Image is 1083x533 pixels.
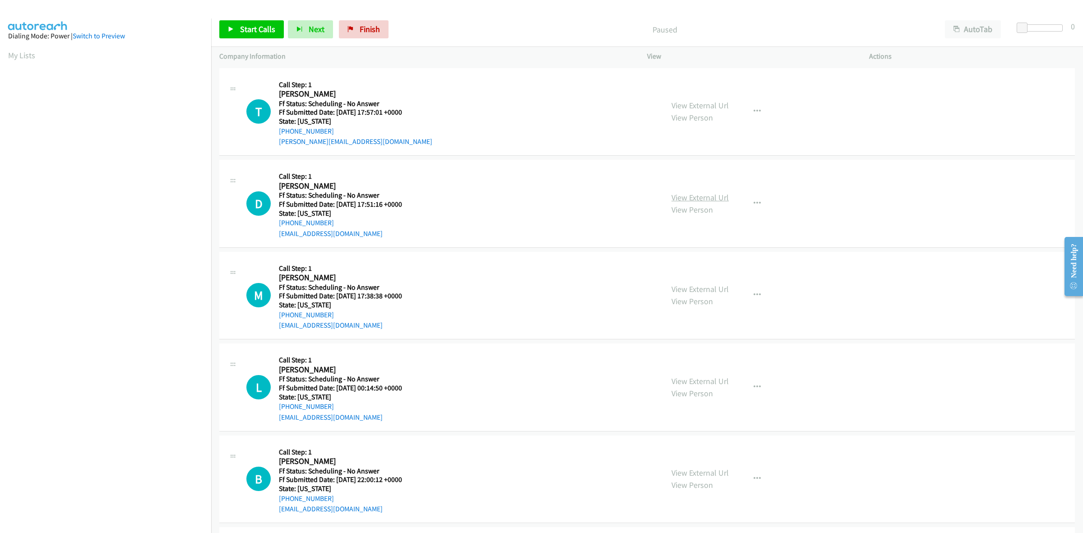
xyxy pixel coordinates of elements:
[246,375,271,399] div: The call is yet to be attempted
[246,191,271,216] h1: D
[279,273,413,283] h2: [PERSON_NAME]
[401,23,929,36] p: Paused
[8,31,203,42] div: Dialing Mode: Power |
[279,209,413,218] h5: State: [US_STATE]
[671,296,713,306] a: View Person
[279,283,413,292] h5: Ff Status: Scheduling - No Answer
[647,51,853,62] p: View
[246,283,271,307] h1: M
[671,192,729,203] a: View External Url
[671,388,713,399] a: View Person
[279,172,413,181] h5: Call Step: 1
[279,229,383,238] a: [EMAIL_ADDRESS][DOMAIN_NAME]
[945,20,1001,38] button: AutoTab
[279,127,334,135] a: [PHONE_NUMBER]
[279,89,413,99] h2: [PERSON_NAME]
[279,393,413,402] h5: State: [US_STATE]
[246,283,271,307] div: The call is yet to be attempted
[339,20,389,38] a: Finish
[279,365,413,375] h2: [PERSON_NAME]
[671,480,713,490] a: View Person
[279,137,432,146] a: [PERSON_NAME][EMAIL_ADDRESS][DOMAIN_NAME]
[279,402,334,411] a: [PHONE_NUMBER]
[279,311,334,319] a: [PHONE_NUMBER]
[279,301,413,310] h5: State: [US_STATE]
[279,475,413,484] h5: Ff Submitted Date: [DATE] 22:00:12 +0000
[279,200,413,209] h5: Ff Submitted Date: [DATE] 17:51:16 +0000
[279,292,413,301] h5: Ff Submitted Date: [DATE] 17:38:38 +0000
[246,99,271,124] h1: T
[279,494,334,503] a: [PHONE_NUMBER]
[8,50,35,60] a: My Lists
[279,191,413,200] h5: Ff Status: Scheduling - No Answer
[8,70,211,498] iframe: Dialpad
[279,484,413,493] h5: State: [US_STATE]
[279,456,413,467] h2: [PERSON_NAME]
[279,384,413,393] h5: Ff Submitted Date: [DATE] 00:14:50 +0000
[279,117,432,126] h5: State: [US_STATE]
[869,51,1075,62] p: Actions
[1057,231,1083,302] iframe: Resource Center
[279,108,432,117] h5: Ff Submitted Date: [DATE] 17:57:01 +0000
[671,112,713,123] a: View Person
[279,321,383,329] a: [EMAIL_ADDRESS][DOMAIN_NAME]
[246,99,271,124] div: The call is yet to be attempted
[219,20,284,38] a: Start Calls
[309,24,324,34] span: Next
[219,51,631,62] p: Company Information
[279,375,413,384] h5: Ff Status: Scheduling - No Answer
[279,218,334,227] a: [PHONE_NUMBER]
[246,467,271,491] h1: B
[671,284,729,294] a: View External Url
[279,181,413,191] h2: [PERSON_NAME]
[1071,20,1075,32] div: 0
[240,24,275,34] span: Start Calls
[279,413,383,422] a: [EMAIL_ADDRESS][DOMAIN_NAME]
[288,20,333,38] button: Next
[279,356,413,365] h5: Call Step: 1
[671,204,713,215] a: View Person
[1021,24,1063,32] div: Delay between calls (in seconds)
[279,99,432,108] h5: Ff Status: Scheduling - No Answer
[671,100,729,111] a: View External Url
[279,448,413,457] h5: Call Step: 1
[246,191,271,216] div: The call is yet to be attempted
[246,375,271,399] h1: L
[671,468,729,478] a: View External Url
[279,467,413,476] h5: Ff Status: Scheduling - No Answer
[279,264,413,273] h5: Call Step: 1
[360,24,380,34] span: Finish
[246,467,271,491] div: The call is yet to be attempted
[279,80,432,89] h5: Call Step: 1
[73,32,125,40] a: Switch to Preview
[671,376,729,386] a: View External Url
[279,505,383,513] a: [EMAIL_ADDRESS][DOMAIN_NAME]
